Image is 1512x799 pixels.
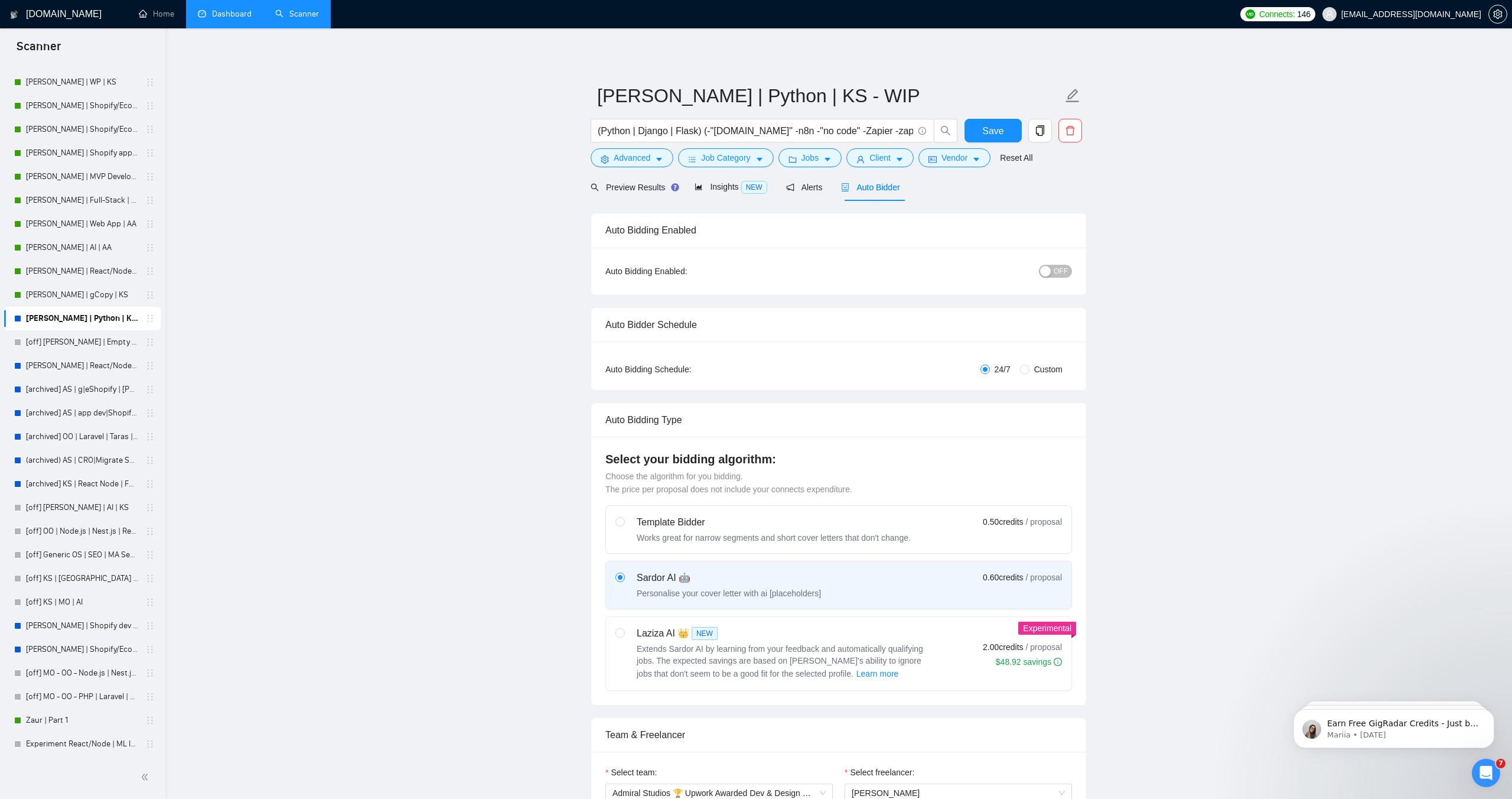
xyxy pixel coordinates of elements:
[145,267,155,276] span: holder
[26,189,138,212] a: [PERSON_NAME] | Full-Stack | AA
[928,155,937,164] span: idcard
[934,119,957,142] button: search
[145,148,155,158] span: holder
[591,183,676,192] span: Preview Results
[983,571,1023,584] span: 0.60 credits
[26,70,138,94] a: [PERSON_NAME] | WP | KS
[145,337,155,347] span: holder
[605,718,1072,752] div: Team & Freelancer
[26,732,138,756] a: Experiment React/Node | ML IoT
[26,661,138,685] a: [off] MO - OO - Node.js | Nest.js | React.js | Next.js
[145,621,155,631] span: holder
[1029,363,1067,376] span: Custom
[788,155,797,164] span: folder
[1325,10,1334,18] span: user
[145,101,155,111] span: holder
[786,183,794,191] span: notification
[1276,684,1512,767] iframe: Intercom notifications message
[605,308,1072,342] div: Auto Bidder Schedule
[637,644,923,678] span: Extends Sardor AI by learning from your feedback and automatically qualifying jobs. The expected ...
[637,571,821,585] div: Sardor AI 🤖
[26,449,138,472] a: (archived) AS | CRO|Migrate Shopify | [PERSON_NAME]
[145,361,155,371] span: holder
[601,155,609,164] span: setting
[655,155,663,164] span: caret-down
[145,290,155,300] span: holder
[26,638,138,661] a: [PERSON_NAME] | Shopify/Ecom | KS - lower requirements
[637,626,932,641] div: Laziza AI
[1488,5,1507,24] button: setting
[846,148,914,167] button: userClientcaret-down
[637,515,911,530] div: Template Bidder
[145,219,155,229] span: holder
[145,692,155,701] span: holder
[678,148,773,167] button: barsJob Categorycaret-down
[605,403,1072,437] div: Auto Bidding Type
[26,283,138,307] a: [PERSON_NAME] | gCopy | KS
[755,155,764,164] span: caret-down
[778,148,842,167] button: folderJobscaret-down
[597,81,1063,111] input: Scanner name...
[856,155,865,164] span: user
[26,307,138,330] a: [PERSON_NAME] | Python | KS - WIP
[1065,88,1080,103] span: edit
[852,788,920,798] span: [PERSON_NAME]
[1028,119,1052,142] button: copy
[26,519,138,543] a: [off] OO | Node.js | Nest.js | React.js | Next.js | PHP | Laravel | WordPress | UI/UX | MO
[26,236,138,259] a: [PERSON_NAME] | AI | AA
[1058,119,1082,142] button: delete
[145,668,155,678] span: holder
[145,739,155,749] span: holder
[10,5,18,24] img: logo
[145,243,155,252] span: holder
[670,182,680,193] div: Tooltip anchor
[145,456,155,465] span: holder
[1023,623,1071,633] span: Experimental
[741,181,767,194] span: NEW
[841,183,849,191] span: robot
[605,451,1072,467] h4: Select your bidding algorithm:
[605,363,761,376] div: Auto Bidding Schedule:
[841,183,900,192] span: Auto Bidder
[591,183,599,191] span: search
[591,148,673,167] button: settingAdvancedcaret-down
[1026,516,1062,528] span: / proposal
[598,124,913,138] input: Search Freelance Jobs...
[1054,265,1068,278] span: OFF
[1246,9,1255,19] img: upwork-logo.png
[145,172,155,181] span: holder
[26,543,138,567] a: [off] Generic OS | SEO | MA Semi-Strict, High Budget
[198,9,252,19] a: dashboardDashboard
[983,515,1023,528] span: 0.50 credits
[145,716,155,725] span: holder
[972,155,980,164] span: caret-down
[605,766,657,779] label: Select team:
[856,667,900,681] button: Laziza AI NEWExtends Sardor AI by learning from your feedback and automatically qualifying jobs. ...
[845,766,914,779] label: Select freelancer:
[990,363,1015,376] span: 24/7
[695,182,767,191] span: Insights
[145,125,155,134] span: holder
[275,9,319,19] a: searchScanner
[139,9,174,19] a: homeHome
[145,408,155,418] span: holder
[918,127,926,135] span: info-circle
[1488,9,1507,19] a: setting
[605,213,1072,247] div: Auto Bidding Enabled
[145,645,155,654] span: holder
[934,125,957,136] span: search
[982,124,1003,138] span: Save
[26,590,138,614] a: [off] KS | MO | AI
[26,378,138,401] a: [archived] AS | g|eShopify | [PERSON_NAME]
[145,574,155,583] span: holder
[7,38,70,63] span: Scanner
[26,212,138,236] a: [PERSON_NAME] | Web App | AA
[145,503,155,512] span: holder
[26,354,138,378] a: [PERSON_NAME] | React/Node | KS - WIP
[145,597,155,607] span: holder
[695,183,703,191] span: area-chart
[26,118,138,141] a: [PERSON_NAME] | Shopify/Ecom | DA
